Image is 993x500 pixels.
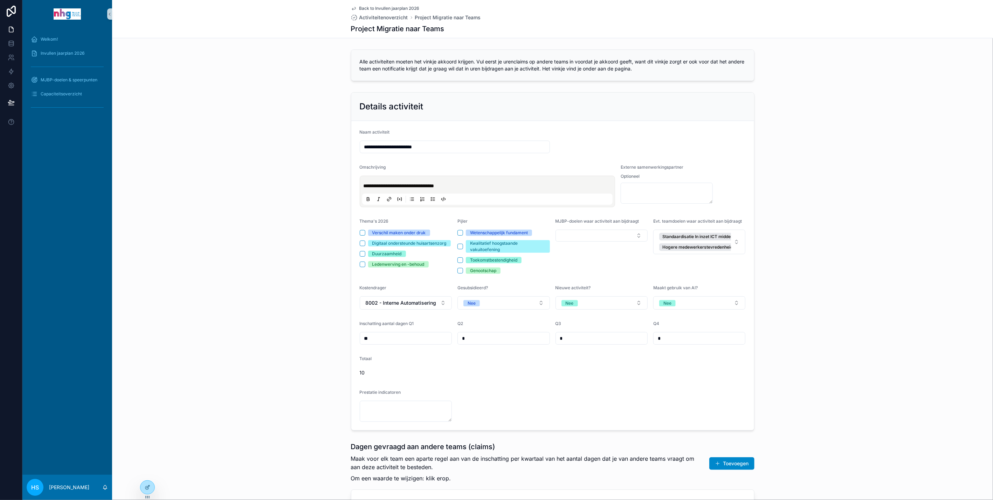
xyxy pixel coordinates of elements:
[372,251,402,257] div: Duurzaamheid
[468,300,476,306] div: Nee
[351,442,702,452] h1: Dagen gevraagd aan andere teams (claims)
[351,6,420,11] a: Back to Invullen jaarplan 2026
[54,8,81,20] img: App logo
[27,74,108,86] a: MJBP-doelen & speerpunten
[351,24,444,34] h1: Project Migratie naar Teams
[366,299,438,306] span: 8002 - Interne Automatisering en Informatiemanagement
[372,230,426,236] div: Verschil maken onder druk
[27,47,108,60] a: Invullen jaarplan 2026
[360,285,387,290] span: Kostendrager
[360,101,423,112] h2: Details activiteit
[566,300,574,306] div: Nee
[49,484,89,491] p: [PERSON_NAME]
[470,240,546,253] div: Kwalitatief hoogstaande vakuitoefening
[372,261,425,268] div: Ledenwerving en -behoud
[556,321,561,326] span: Q3
[556,230,648,242] button: Select Button
[31,483,39,492] span: HS
[709,457,754,470] button: Toevoegen
[41,50,84,56] span: Invullen jaarplan 2026
[659,243,756,251] button: Unselect 244
[457,321,463,326] span: Q2
[360,296,452,310] button: Select Button
[41,36,58,42] span: Welkom!
[360,369,746,376] span: 10
[457,218,468,224] span: Pijler
[359,14,408,21] span: Activiteitenoverzicht
[662,244,746,250] span: Hogere medewerkerstevredenheid(2026)
[41,91,82,97] span: Capaciteitsoverzicht
[360,356,372,361] span: Totaal
[621,174,640,179] span: Optioneel
[27,88,108,100] a: Capaciteitsoverzicht
[359,6,420,11] span: Back to Invullen jaarplan 2026
[663,300,671,306] div: Nee
[470,257,517,263] div: Toekomstbestendigheid
[415,14,481,21] a: Project Migratie naar Teams
[659,233,760,241] button: Unselect 245
[372,240,447,246] div: Digitaal ondersteunde huisartsenzorg
[360,218,389,224] span: Thema's 2026
[360,390,401,395] span: Prestatie indicatoren
[41,77,97,83] span: MJBP-doelen & speerpunten
[360,164,386,170] span: Omschrijving
[556,296,648,310] button: Select Button
[556,218,639,224] span: MJBP-doelen waar activiteit aan bijdraagt
[360,59,745,72] span: Alle activiteiten moeten het vinkje akkoord krijgen. Vul eerst je urenclaims op andere teams in v...
[457,296,550,310] button: Select Button
[360,321,414,326] span: Inschatting aantal dagen Q1
[27,33,108,46] a: Welkom!
[360,129,390,135] span: Naam activiteit
[556,285,591,290] span: Nieuwe activiteit?
[351,454,702,471] p: Maak voor elk team een aparte regel aan van de inschatting per kwartaal van het aantal dagen dat ...
[653,230,746,254] button: Select Button
[621,164,683,170] span: Externe samenwerkingspartner
[351,474,702,482] p: Om een waarde te wijzigen: klik erop.
[351,14,408,21] a: Activiteitenoverzicht
[470,268,496,274] div: Genootschap
[470,230,528,236] div: Wetenschappelijk fundament
[457,285,488,290] span: Gesubsidieerd?
[653,285,698,290] span: Maakt gebruik van AI?
[662,234,750,239] span: Standaardisatie In inzet ICT middelen(2026)
[653,321,659,326] span: Q4
[653,218,742,224] span: Evt. teamdoelen waar activiteit aan bijdraagt
[22,28,112,122] div: scrollable content
[653,296,746,310] button: Select Button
